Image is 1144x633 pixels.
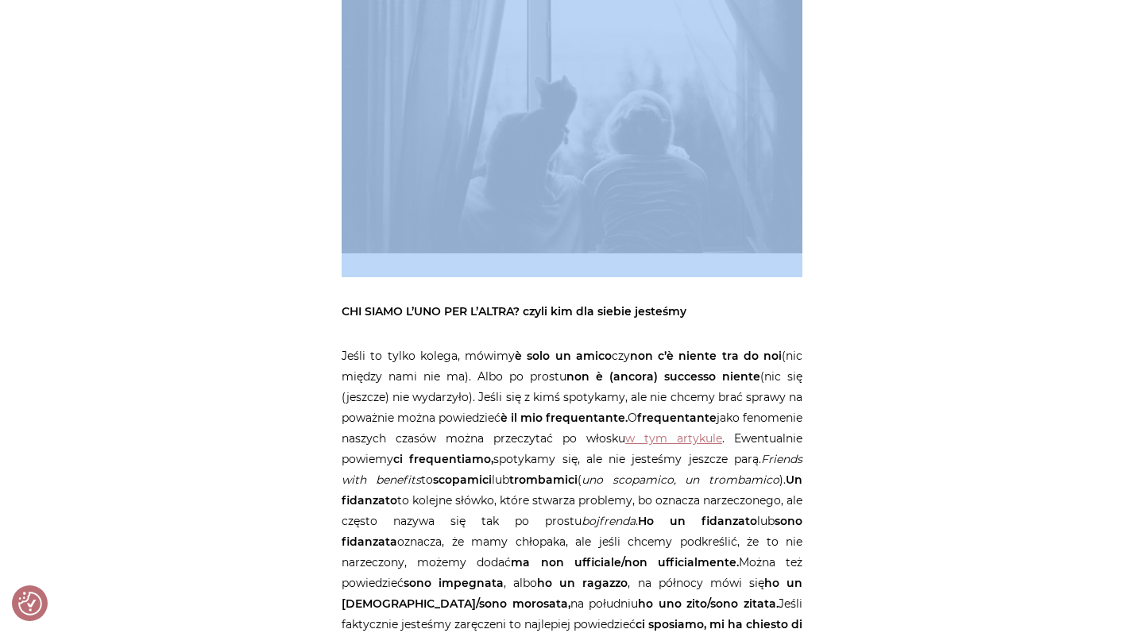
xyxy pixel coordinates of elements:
strong: ho un ragazzo [537,576,628,590]
strong: ma non ufficiale/non ufficialmente. [511,555,739,569]
button: Preferencje co do zgód [18,592,42,616]
strong: sono impegnata [404,576,504,590]
strong: Ho un fidanzato [638,514,757,528]
strong: trombamici [509,473,578,487]
strong: frequentante [637,411,717,425]
em: uno scopamico, un trombamico [582,473,779,487]
strong: scopamici [433,473,492,487]
b: è solo un amico [515,349,612,363]
strong: non è (ancora) successo niente [566,369,760,384]
em: bojfrenda [582,514,636,528]
strong: non c’è niente tra do noi [630,349,782,363]
img: Revisit consent button [18,592,42,616]
strong: ho uno zito/sono zitata. [638,596,779,611]
strong: ci frequentiamo, [393,452,493,466]
a: w tym artykule [625,431,722,446]
b: è il mio frequentante. [500,411,628,425]
strong: CHI SIAMO L’UNO PER L’ALTRA? czyli kim dla siebie jesteśmy [342,304,686,318]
